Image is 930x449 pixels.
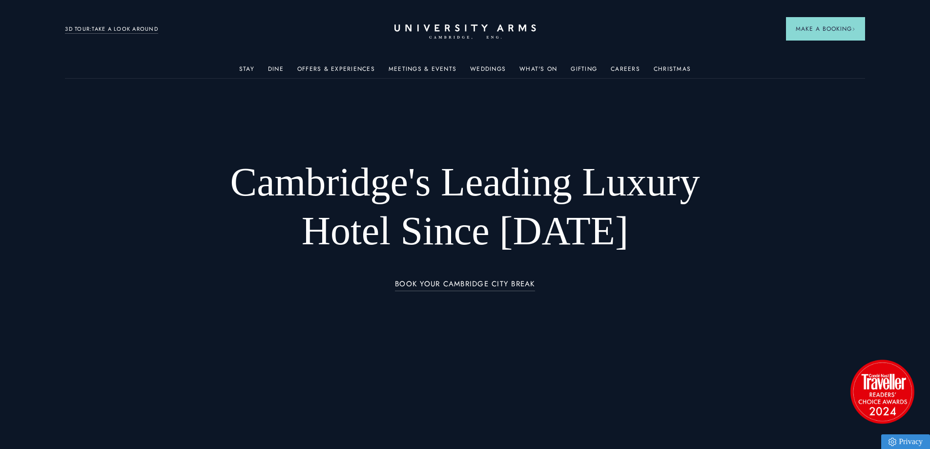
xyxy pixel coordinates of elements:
[796,24,855,33] span: Make a Booking
[470,65,506,78] a: Weddings
[297,65,375,78] a: Offers & Experiences
[395,280,535,291] a: BOOK YOUR CAMBRIDGE CITY BREAK
[519,65,557,78] a: What's On
[786,17,865,41] button: Make a BookingArrow icon
[846,355,919,428] img: image-2524eff8f0c5d55edbf694693304c4387916dea5-1501x1501-png
[881,434,930,449] a: Privacy
[65,25,158,34] a: 3D TOUR:TAKE A LOOK AROUND
[571,65,597,78] a: Gifting
[389,65,456,78] a: Meetings & Events
[654,65,691,78] a: Christmas
[239,65,254,78] a: Stay
[205,158,725,256] h1: Cambridge's Leading Luxury Hotel Since [DATE]
[268,65,284,78] a: Dine
[611,65,640,78] a: Careers
[852,27,855,31] img: Arrow icon
[889,438,896,446] img: Privacy
[394,24,536,40] a: Home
